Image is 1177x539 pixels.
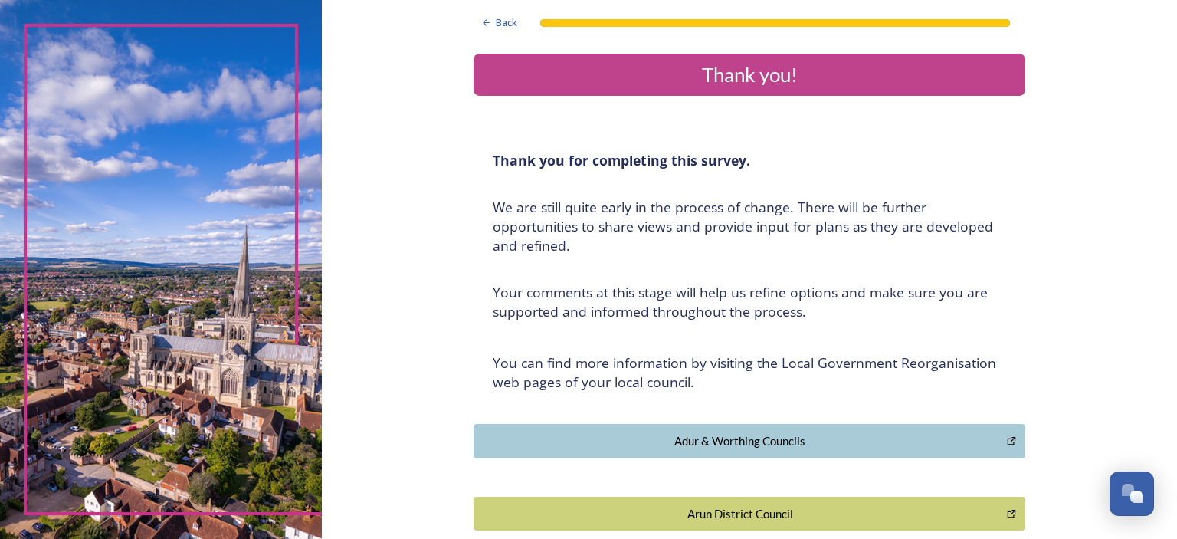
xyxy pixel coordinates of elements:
[496,15,517,30] span: Back
[474,497,1025,531] button: Arun District Council
[480,60,1019,90] div: Thank you!
[493,198,1006,255] h4: We are still quite early in the process of change. There will be further opportunities to share v...
[1110,472,1154,516] button: Open Chat
[493,283,1006,321] h4: Your comments at this stage will help us refine options and make sure you are supported and infor...
[493,151,750,169] strong: Thank you for completing this survey.
[493,353,1006,392] h4: You can find more information by visiting the Local Government Reorganisation web pages of your l...
[474,424,1025,458] button: Adur & Worthing Councils
[482,505,998,523] div: Arun District Council
[482,432,998,450] div: Adur & Worthing Councils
